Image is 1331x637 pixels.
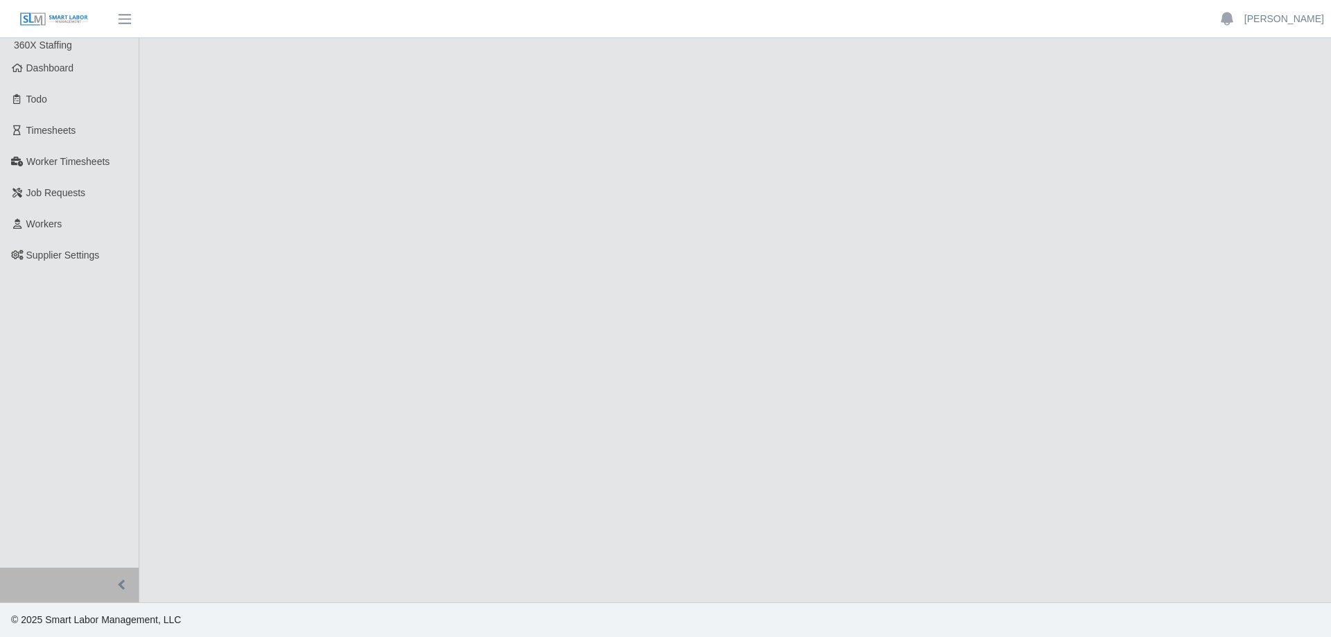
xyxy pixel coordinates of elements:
span: Worker Timesheets [26,156,110,167]
span: Job Requests [26,187,86,198]
a: [PERSON_NAME] [1244,12,1324,26]
img: SLM Logo [19,12,89,27]
span: Workers [26,218,62,229]
span: Timesheets [26,125,76,136]
span: © 2025 Smart Labor Management, LLC [11,614,181,625]
span: 360X Staffing [14,40,72,51]
span: Todo [26,94,47,105]
span: Supplier Settings [26,250,100,261]
span: Dashboard [26,62,74,73]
